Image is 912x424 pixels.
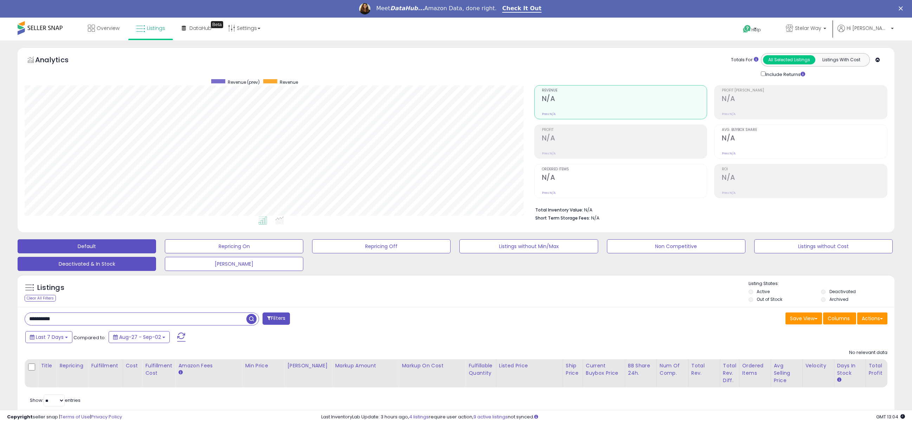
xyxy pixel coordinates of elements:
[37,283,64,293] h5: Listings
[829,296,848,302] label: Archived
[223,18,266,39] a: Settings
[837,362,863,377] div: Days In Stock
[91,413,122,420] a: Privacy Policy
[25,331,72,343] button: Last 7 Days
[751,27,761,33] span: Help
[742,362,768,377] div: Ordered Items
[566,362,580,377] div: Ship Price
[263,312,290,325] button: Filters
[59,362,85,369] div: Repricing
[722,167,887,171] span: ROI
[147,25,165,32] span: Listings
[795,25,821,32] span: Stelar Way
[722,134,887,144] h2: N/A
[459,239,598,253] button: Listings without Min/Max
[743,25,751,33] i: Get Help
[876,413,905,420] span: 2025-09-11 13:04 GMT
[542,89,707,93] span: Revenue
[35,55,82,67] h5: Analytics
[165,239,303,253] button: Repricing On
[7,413,33,420] strong: Copyright
[823,312,856,324] button: Columns
[41,362,53,369] div: Title
[722,89,887,93] span: Profit [PERSON_NAME]
[359,3,370,14] img: Profile image for Georgie
[749,280,894,287] p: Listing States:
[18,257,156,271] button: Deactivated & In Stock
[399,359,466,387] th: The percentage added to the cost of goods (COGS) that forms the calculator for Min & Max prices.
[468,362,493,377] div: Fulfillable Quantity
[376,5,497,12] div: Meet Amazon Data, done right.
[869,362,894,377] div: Total Profit
[757,296,782,302] label: Out of Stock
[30,397,80,404] span: Show: entries
[542,112,556,116] small: Prev: N/A
[178,369,182,376] small: Amazon Fees.
[815,55,867,64] button: Listings With Cost
[722,112,736,116] small: Prev: N/A
[126,362,140,369] div: Cost
[723,362,736,384] div: Total Rev. Diff.
[722,128,887,132] span: Avg. Buybox Share
[18,239,156,253] button: Default
[83,18,125,39] a: Overview
[757,289,770,295] label: Active
[131,18,170,39] a: Listings
[806,362,831,369] div: Velocity
[722,173,887,183] h2: N/A
[390,5,424,12] i: DataHub...
[165,257,303,271] button: [PERSON_NAME]
[722,191,736,195] small: Prev: N/A
[542,128,707,132] span: Profit
[660,362,685,377] div: Num of Comp.
[228,79,260,85] span: Revenue (prev)
[756,70,814,78] div: Include Returns
[502,5,542,13] a: Check It Out
[691,362,717,377] div: Total Rev.
[628,362,654,377] div: BB Share 24h.
[542,134,707,144] h2: N/A
[542,151,556,156] small: Prev: N/A
[535,215,590,221] b: Short Term Storage Fees:
[785,312,822,324] button: Save View
[899,6,906,11] div: Close
[335,362,396,369] div: Markup Amount
[829,289,856,295] label: Deactivated
[607,239,745,253] button: Non Competitive
[189,25,212,32] span: DataHub
[774,362,800,384] div: Avg Selling Price
[145,362,172,377] div: Fulfillment Cost
[280,79,298,85] span: Revenue
[473,413,508,420] a: 9 active listings
[176,18,217,39] a: DataHub
[542,95,707,104] h2: N/A
[60,413,90,420] a: Terms of Use
[586,362,622,377] div: Current Buybox Price
[36,334,64,341] span: Last 7 Days
[737,19,775,40] a: Help
[837,25,894,40] a: Hi [PERSON_NAME]
[731,57,758,63] div: Totals For
[73,334,106,341] span: Compared to:
[499,362,560,369] div: Listed Price
[591,215,600,221] span: N/A
[25,295,56,302] div: Clear All Filters
[828,315,850,322] span: Columns
[535,205,882,214] li: N/A
[781,18,832,40] a: Stelar Way
[7,414,122,420] div: seller snap | |
[321,414,905,420] div: Last InventoryLab Update: 3 hours ago, require user action, not synced.
[763,55,815,64] button: All Selected Listings
[312,239,451,253] button: Repricing Off
[211,21,223,28] div: Tooltip anchor
[409,413,429,420] a: 4 listings
[857,312,887,324] button: Actions
[542,191,556,195] small: Prev: N/A
[178,362,239,369] div: Amazon Fees
[287,362,329,369] div: [PERSON_NAME]
[97,25,119,32] span: Overview
[535,207,583,213] b: Total Inventory Value:
[91,362,119,369] div: Fulfillment
[849,349,887,356] div: No relevant data
[837,377,841,383] small: Days In Stock.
